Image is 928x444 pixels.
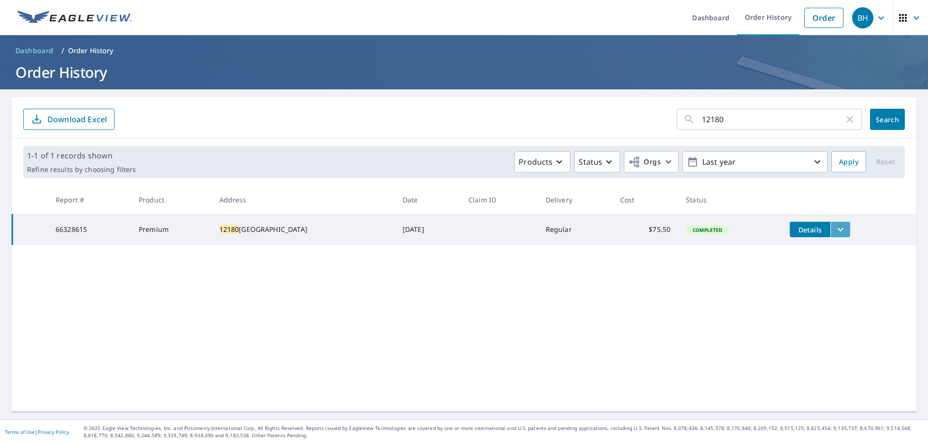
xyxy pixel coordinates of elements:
h1: Order History [12,62,916,82]
button: Download Excel [23,109,115,130]
p: Status [579,156,602,168]
th: Cost [612,186,678,214]
th: Report # [48,186,131,214]
a: Privacy Policy [38,429,69,435]
mark: 12180 [219,225,239,234]
th: Claim ID [461,186,538,214]
a: Order [804,8,843,28]
input: Address, Report #, Claim ID, etc. [702,106,844,133]
td: Regular [538,214,612,245]
span: Dashboard [15,46,54,56]
span: Orgs [628,156,661,168]
button: Apply [831,151,866,172]
span: Details [796,225,825,234]
td: 66328615 [48,214,131,245]
nav: breadcrumb [12,43,916,58]
th: Delivery [538,186,612,214]
button: Products [514,151,570,172]
button: filesDropdownBtn-66328615 [830,222,850,237]
p: Last year [698,154,812,171]
td: Premium [131,214,212,245]
button: Search [870,109,905,130]
p: | [5,429,69,435]
img: EV Logo [17,11,131,25]
p: Refine results by choosing filters [27,165,136,174]
td: $75.50 [612,214,678,245]
button: detailsBtn-66328615 [790,222,830,237]
p: Order History [68,46,114,56]
button: Last year [682,151,827,172]
th: Product [131,186,212,214]
th: Address [212,186,395,214]
a: Terms of Use [5,429,35,435]
div: BH [852,7,873,29]
button: Orgs [624,151,679,172]
div: [GEOGRAPHIC_DATA] [219,225,387,234]
th: Status [678,186,782,214]
a: Dashboard [12,43,58,58]
th: Date [395,186,461,214]
p: Products [519,156,552,168]
span: Search [878,115,897,124]
p: 1-1 of 1 records shown [27,150,136,161]
td: [DATE] [395,214,461,245]
p: Download Excel [47,114,107,125]
span: Apply [839,156,858,168]
p: © 2025 Eagle View Technologies, Inc. and Pictometry International Corp. All Rights Reserved. Repo... [84,425,923,439]
button: Status [574,151,620,172]
li: / [61,45,64,57]
span: Completed [687,227,728,233]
